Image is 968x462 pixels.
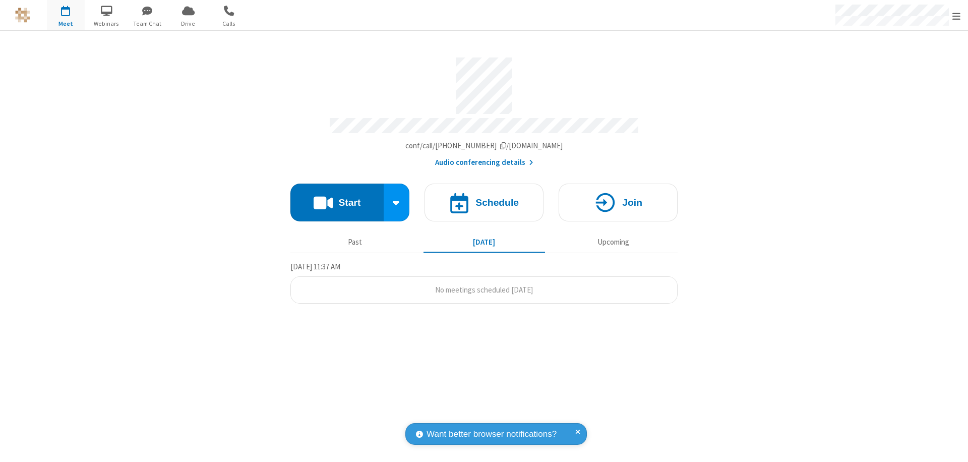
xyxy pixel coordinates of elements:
[622,198,642,207] h4: Join
[129,19,166,28] span: Team Chat
[290,50,678,168] section: Account details
[290,262,340,271] span: [DATE] 11:37 AM
[475,198,519,207] h4: Schedule
[435,285,533,295] span: No meetings scheduled [DATE]
[559,184,678,221] button: Join
[384,184,410,221] div: Start conference options
[290,261,678,304] section: Today's Meetings
[169,19,207,28] span: Drive
[427,428,557,441] span: Want better browser notifications?
[88,19,126,28] span: Webinars
[435,157,533,168] button: Audio conferencing details
[15,8,30,23] img: QA Selenium DO NOT DELETE OR CHANGE
[210,19,248,28] span: Calls
[405,141,563,150] span: Copy my meeting room link
[47,19,85,28] span: Meet
[423,233,545,252] button: [DATE]
[553,233,674,252] button: Upcoming
[405,140,563,152] button: Copy my meeting room linkCopy my meeting room link
[425,184,543,221] button: Schedule
[943,436,960,455] iframe: Chat
[290,184,384,221] button: Start
[338,198,360,207] h4: Start
[294,233,416,252] button: Past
